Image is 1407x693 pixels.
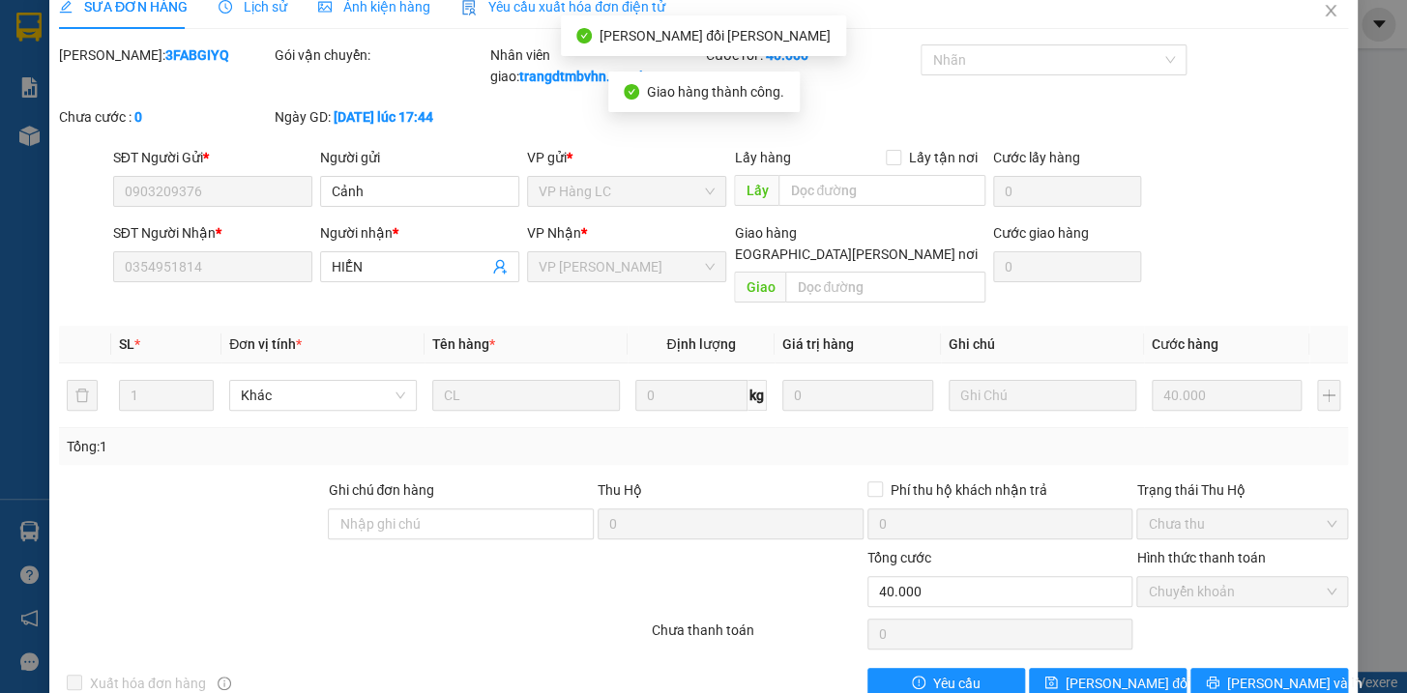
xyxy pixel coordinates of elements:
[993,176,1141,207] input: Cước lấy hàng
[275,44,486,66] div: Gói vận chuyển:
[949,380,1136,411] input: Ghi Chú
[67,380,98,411] button: delete
[666,336,735,352] span: Định lượng
[229,336,302,352] span: Đơn vị tính
[59,106,271,128] div: Chưa cước :
[883,479,1055,501] span: Phí thu hộ khách nhận trả
[747,380,767,411] span: kg
[734,150,790,165] span: Lấy hàng
[334,109,433,125] b: [DATE] lúc 17:44
[275,106,486,128] div: Ngày GD:
[598,482,642,498] span: Thu Hộ
[993,251,1141,282] input: Cước giao hàng
[785,272,985,303] input: Dọc đường
[113,147,312,168] div: SĐT Người Gửi
[432,336,495,352] span: Tên hàng
[432,380,620,411] input: VD: Bàn, Ghế
[119,336,134,352] span: SL
[492,259,508,274] span: user-add
[734,225,796,241] span: Giao hàng
[714,244,985,265] span: [GEOGRAPHIC_DATA][PERSON_NAME] nơi
[941,326,1144,363] th: Ghi chú
[1323,3,1338,18] span: close
[218,677,231,690] span: info-circle
[1152,380,1303,411] input: 0
[647,84,784,100] span: Giao hàng thành công.
[782,380,933,411] input: 0
[490,44,702,87] div: Nhân viên giao:
[1317,380,1340,411] button: plus
[912,676,925,691] span: exclamation-circle
[320,222,519,244] div: Người nhận
[1044,676,1058,691] span: save
[1148,509,1336,538] span: Chưa thu
[734,175,778,206] span: Lấy
[67,436,544,457] div: Tổng: 1
[241,381,405,410] span: Khác
[328,508,594,539] input: Ghi chú đơn hàng
[165,47,229,63] b: 3FABGIYQ
[59,44,271,66] div: [PERSON_NAME]:
[993,225,1089,241] label: Cước giao hàng
[867,550,931,565] span: Tổng cước
[734,272,785,303] span: Giao
[600,28,831,43] span: [PERSON_NAME] đổi [PERSON_NAME]
[624,84,639,100] span: check-circle
[539,177,715,206] span: VP Hàng LC
[320,147,519,168] div: Người gửi
[134,109,142,125] b: 0
[519,69,656,84] b: trangdtmbvhn.saoviet
[1136,479,1348,501] div: Trạng thái Thu Hộ
[993,150,1080,165] label: Cước lấy hàng
[782,336,854,352] span: Giá trị hàng
[527,225,581,241] span: VP Nhận
[1152,336,1218,352] span: Cước hàng
[1136,550,1265,565] label: Hình thức thanh toán
[113,222,312,244] div: SĐT Người Nhận
[527,147,726,168] div: VP gửi
[1148,577,1336,606] span: Chuyển khoản
[778,175,985,206] input: Dọc đường
[1206,676,1219,691] span: printer
[650,620,865,653] div: Chưa thanh toán
[576,28,592,43] span: check-circle
[328,482,434,498] label: Ghi chú đơn hàng
[539,252,715,281] span: VP Gia Lâm
[901,147,985,168] span: Lấy tận nơi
